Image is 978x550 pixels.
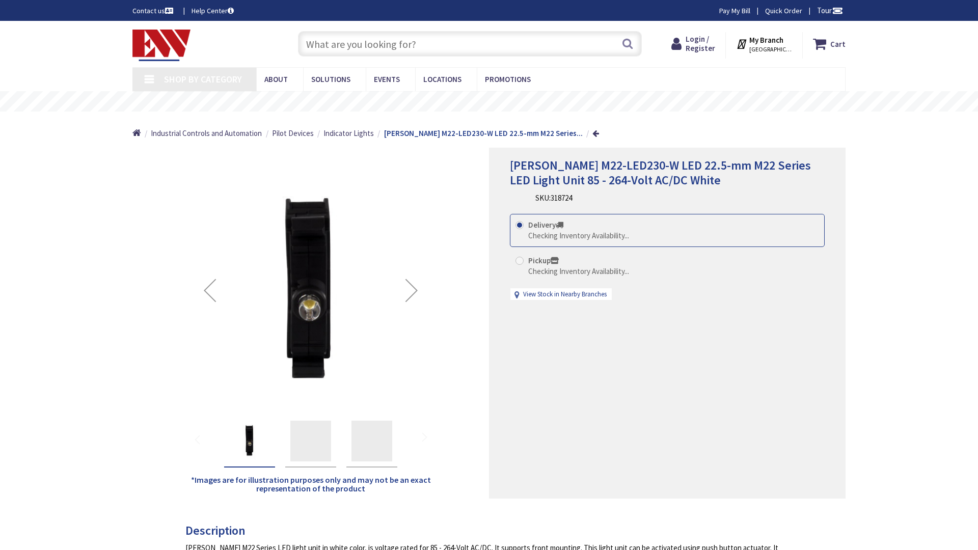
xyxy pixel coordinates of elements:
span: Shop By Category [164,73,242,85]
a: Login / Register [671,35,715,53]
div: SKU: [535,193,572,203]
div: Checking Inventory Availability... [528,230,629,241]
input: What are you looking for? [298,31,642,57]
img: Eaton M22-LED230-W LED 22.5-mm M22 Series LED Light Unit 85 - 264-Volt AC/DC White [189,169,432,411]
span: Events [374,74,400,84]
a: Indicator Lights [323,128,374,139]
span: Login / Register [686,34,715,53]
a: View Stock in Nearby Branches [523,290,607,299]
a: Help Center [192,6,234,16]
strong: Pickup [528,256,559,265]
strong: Cart [830,35,846,53]
span: 318724 [551,193,572,203]
img: Electrical Wholesalers, Inc. [132,30,191,61]
strong: [PERSON_NAME] M22-LED230-W LED 22.5-mm M22 Series... [384,128,583,138]
span: [GEOGRAPHIC_DATA], [GEOGRAPHIC_DATA] [749,45,793,53]
strong: Delivery [528,220,563,230]
a: Cart [813,35,846,53]
span: Promotions [485,74,531,84]
span: Tour [817,6,843,15]
div: Eaton M22-LED230-W LED 22.5-mm M22 Series LED Light Unit 85 - 264-Volt AC/DC White [285,416,336,468]
div: Checking Inventory Availability... [528,266,629,277]
rs-layer: Free Same Day Pickup at 19 Locations [405,96,591,107]
a: Pay My Bill [719,6,750,16]
img: Eaton M22-LED230-W LED 22.5-mm M22 Series LED Light Unit 85 - 264-Volt AC/DC White [229,421,270,461]
strong: My Branch [749,35,783,45]
div: My Branch [GEOGRAPHIC_DATA], [GEOGRAPHIC_DATA] [736,35,793,53]
div: Previous [189,169,230,411]
a: Contact us [132,6,175,16]
span: Locations [423,74,461,84]
span: Solutions [311,74,350,84]
a: Pilot Devices [272,128,314,139]
div: Eaton M22-LED230-W LED 22.5-mm M22 Series LED Light Unit 85 - 264-Volt AC/DC White [224,416,275,468]
a: Quick Order [765,6,802,16]
span: About [264,74,288,84]
div: Eaton M22-LED230-W LED 22.5-mm M22 Series LED Light Unit 85 - 264-Volt AC/DC White [346,416,397,468]
h5: *Images are for illustration purposes only and may not be an exact representation of the product [189,476,432,493]
span: Support [26,7,63,16]
a: Industrial Controls and Automation [151,128,262,139]
h3: Description [185,524,785,537]
span: [PERSON_NAME] M22-LED230-W LED 22.5-mm M22 Series LED Light Unit 85 - 264-Volt AC/DC White [510,157,811,188]
div: Next [391,169,432,411]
